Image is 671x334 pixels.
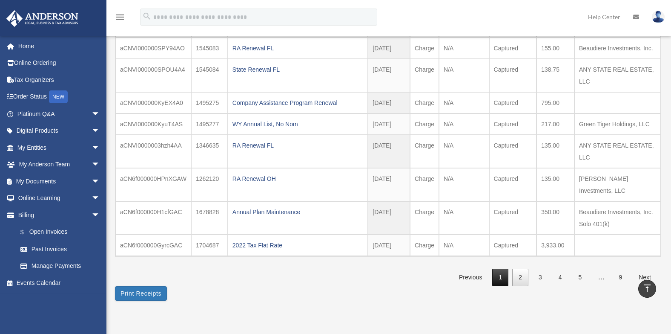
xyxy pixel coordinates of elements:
span: arrow_drop_down [92,122,109,140]
td: Charge [410,92,439,113]
a: My Documentsarrow_drop_down [6,173,113,190]
button: Print Receipts [115,286,167,301]
a: vertical_align_top [638,280,656,298]
td: 1545083 [191,38,228,59]
a: Manage Payments [12,258,113,275]
td: ANY STATE REAL ESTATE, LLC [574,59,661,92]
div: WY Annual List, No Nom [232,118,363,130]
td: aCN6f000000H1cfGAC [115,201,191,235]
div: State Renewal FL [232,64,363,76]
td: Captured [489,201,537,235]
td: N/A [439,92,489,113]
td: aCNVI000000SPY94AO [115,38,191,59]
a: Tax Organizers [6,71,113,88]
a: 9 [612,269,628,286]
td: [DATE] [368,235,410,256]
td: Captured [489,135,537,168]
td: Captured [489,59,537,92]
td: 1346635 [191,135,228,168]
td: N/A [439,201,489,235]
td: N/A [439,113,489,135]
td: Charge [410,235,439,256]
td: 795.00 [536,92,574,113]
a: Next [632,269,657,286]
td: Captured [489,38,537,59]
td: aCNVI0000003hzh4AA [115,135,191,168]
td: Captured [489,113,537,135]
td: aCNVI000000KyEX4A0 [115,92,191,113]
td: N/A [439,235,489,256]
td: 1704687 [191,235,228,256]
td: N/A [439,135,489,168]
td: 138.75 [536,59,574,92]
td: 135.00 [536,168,574,201]
td: Captured [489,235,537,256]
a: Online Learningarrow_drop_down [6,190,113,207]
td: Beaudiere Investments, Inc. Solo 401(k) [574,201,661,235]
td: aCNVI000000KyuT4AS [115,113,191,135]
span: arrow_drop_down [92,139,109,157]
td: Charge [410,59,439,92]
td: 3,933.00 [536,235,574,256]
td: Charge [410,113,439,135]
td: 135.00 [536,135,574,168]
td: [DATE] [368,113,410,135]
a: 5 [572,269,588,286]
td: [DATE] [368,38,410,59]
a: 2 [512,269,528,286]
span: arrow_drop_down [92,206,109,224]
div: NEW [49,90,68,103]
div: 2022 Tax Flat Rate [232,239,363,251]
td: N/A [439,168,489,201]
td: Captured [489,92,537,113]
td: ANY STATE REAL ESTATE, LLC [574,135,661,168]
td: aCN6f000000HPnXGAW [115,168,191,201]
a: Events Calendar [6,274,113,291]
a: 1 [492,269,508,286]
td: Captured [489,168,537,201]
a: Digital Productsarrow_drop_down [6,122,113,139]
div: RA Renewal FL [232,42,363,54]
a: Platinum Q&Aarrow_drop_down [6,105,113,122]
td: 350.00 [536,201,574,235]
a: 3 [532,269,548,286]
div: RA Renewal OH [232,173,363,185]
td: [DATE] [368,135,410,168]
td: Charge [410,135,439,168]
a: Order StatusNEW [6,88,113,106]
img: Anderson Advisors Platinum Portal [4,10,81,27]
div: RA Renewal FL [232,139,363,151]
span: … [591,273,611,281]
td: 217.00 [536,113,574,135]
td: [DATE] [368,59,410,92]
a: Home [6,38,113,55]
td: N/A [439,38,489,59]
a: My Entitiesarrow_drop_down [6,139,113,156]
td: 1678828 [191,201,228,235]
td: [DATE] [368,168,410,201]
div: Annual Plan Maintenance [232,206,363,218]
i: search [142,12,152,21]
a: Online Ordering [6,55,113,72]
a: My Anderson Teamarrow_drop_down [6,156,113,173]
td: Charge [410,38,439,59]
a: Previous [453,269,488,286]
a: $Open Invoices [12,224,113,241]
td: 1495275 [191,92,228,113]
td: 1495277 [191,113,228,135]
td: 155.00 [536,38,574,59]
span: arrow_drop_down [92,190,109,207]
td: Charge [410,201,439,235]
span: arrow_drop_down [92,173,109,190]
td: Charge [410,168,439,201]
i: vertical_align_top [642,283,652,293]
td: [DATE] [368,201,410,235]
td: aCNVI000000SPOU4A4 [115,59,191,92]
td: 1262120 [191,168,228,201]
td: N/A [439,59,489,92]
a: 4 [552,269,568,286]
a: Billingarrow_drop_down [6,206,113,224]
td: Beaudiere Investments, Inc. [574,38,661,59]
td: [PERSON_NAME] Investments, LLC [574,168,661,201]
i: menu [115,12,125,22]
